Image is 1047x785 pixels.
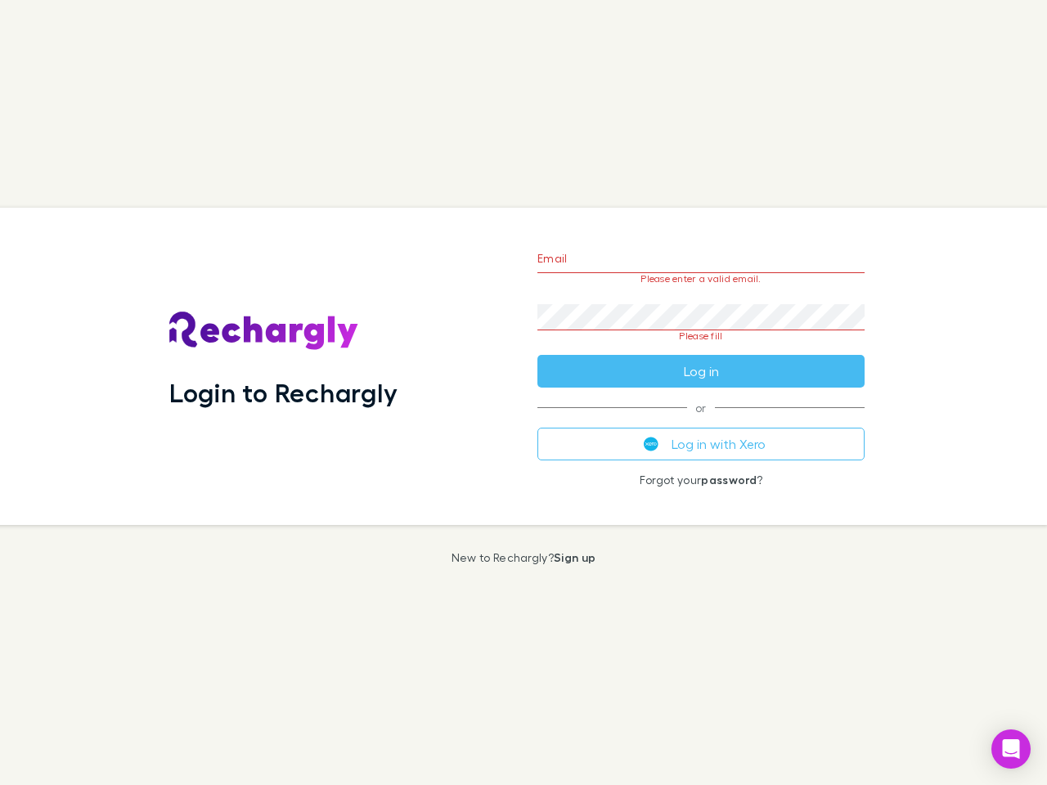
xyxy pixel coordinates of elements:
div: Open Intercom Messenger [991,729,1031,769]
p: Please enter a valid email. [537,273,865,285]
h1: Login to Rechargly [169,377,398,408]
p: New to Rechargly? [452,551,596,564]
button: Log in [537,355,865,388]
p: Forgot your ? [537,473,865,487]
button: Log in with Xero [537,428,865,460]
img: Xero's logo [644,437,658,451]
span: or [537,407,865,408]
a: Sign up [554,550,595,564]
img: Rechargly's Logo [169,312,359,351]
a: password [701,473,757,487]
p: Please fill [537,330,865,342]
